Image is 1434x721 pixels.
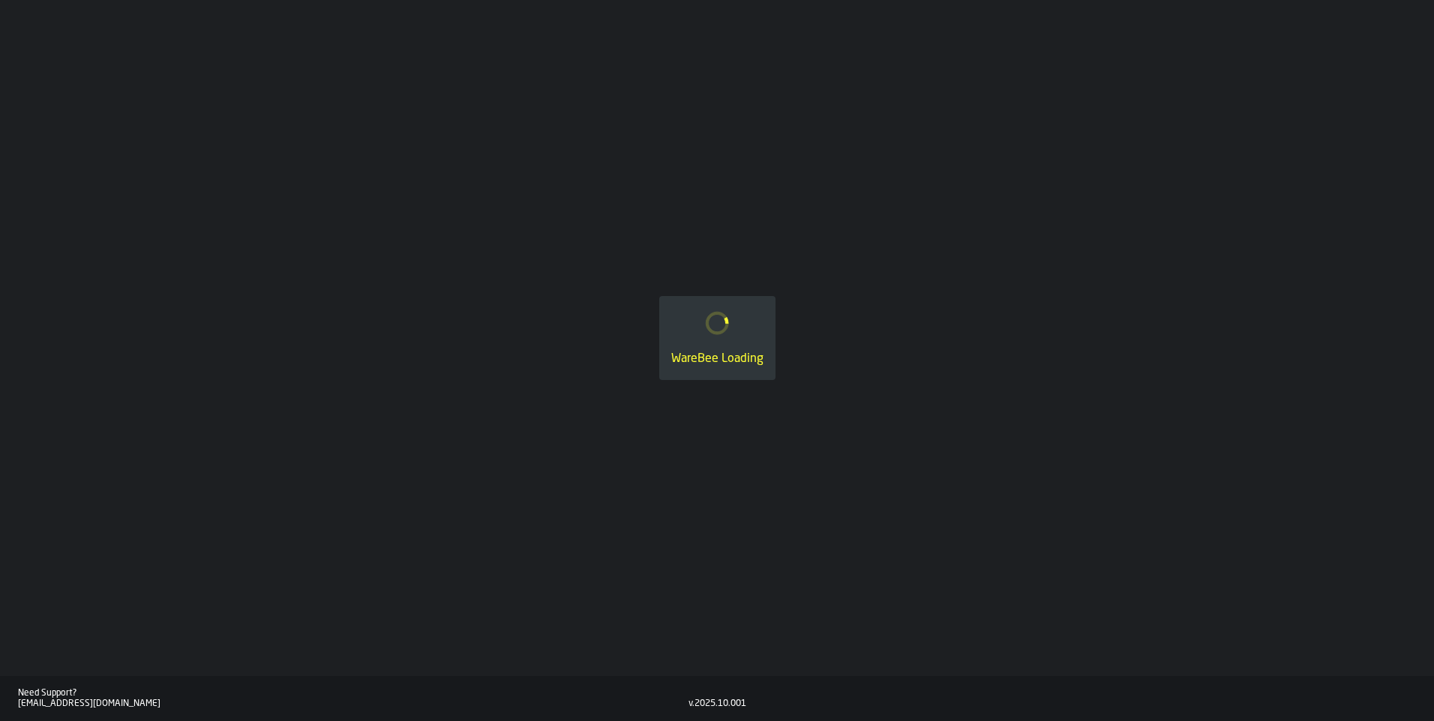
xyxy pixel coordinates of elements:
div: Need Support? [18,688,688,699]
div: [EMAIL_ADDRESS][DOMAIN_NAME] [18,699,688,709]
div: 2025.10.001 [694,699,746,709]
a: Need Support?[EMAIL_ADDRESS][DOMAIN_NAME] [18,688,688,709]
div: WareBee Loading [671,350,763,368]
div: v. [688,699,694,709]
